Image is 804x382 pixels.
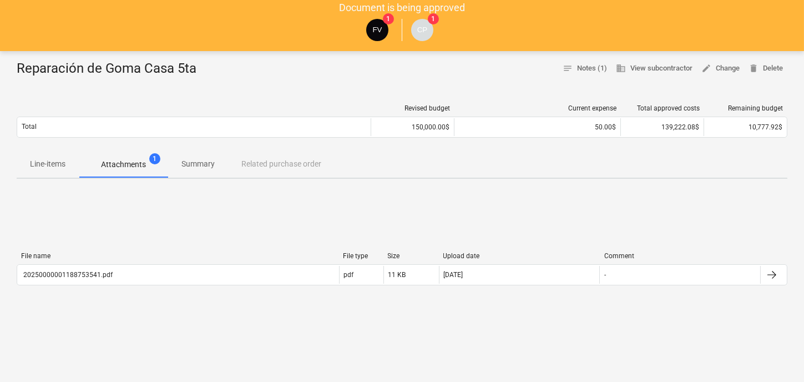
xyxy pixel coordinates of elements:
[17,60,205,78] div: Reparación de Goma Casa 5ta
[376,104,450,112] div: Revised budget
[366,19,388,41] div: Fernando Vanegas
[625,104,700,112] div: Total approved costs
[616,63,626,73] span: business
[344,271,354,279] div: pdf
[563,63,573,73] span: notes
[459,123,616,131] div: 50.00$
[101,159,146,170] p: Attachments
[744,60,787,77] button: Delete
[749,63,759,73] span: delete
[21,252,335,260] div: File name
[616,62,692,75] span: View subcontractor
[701,63,711,73] span: edit
[372,26,382,34] span: FV
[343,252,379,260] div: File type
[22,271,113,279] div: 20250000001188753541.pdf
[149,153,160,164] span: 1
[749,329,804,382] iframe: Chat Widget
[701,62,740,75] span: Change
[604,252,756,260] div: Comment
[428,13,439,24] span: 1
[339,1,465,14] p: Document is being approved
[388,252,434,260] div: Size
[749,62,783,75] span: Delete
[444,271,463,279] div: [DATE]
[604,271,606,279] div: -
[709,104,783,112] div: Remaining budget
[620,118,704,136] div: 139,222.08$
[411,19,433,41] div: Claudia Perez
[181,158,215,170] p: Summary
[697,60,744,77] button: Change
[388,271,406,279] div: 11 KB
[371,118,454,136] div: 150,000.00$
[563,62,607,75] span: Notes (1)
[22,122,37,132] p: Total
[417,26,428,34] span: CP
[459,104,616,112] div: Current expense
[443,252,595,260] div: Upload date
[611,60,697,77] button: View subcontractor
[558,60,611,77] button: Notes (1)
[383,13,394,24] span: 1
[749,329,804,382] div: Widget de chat
[749,123,782,131] span: 10,777.92$
[30,158,65,170] p: Line-items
